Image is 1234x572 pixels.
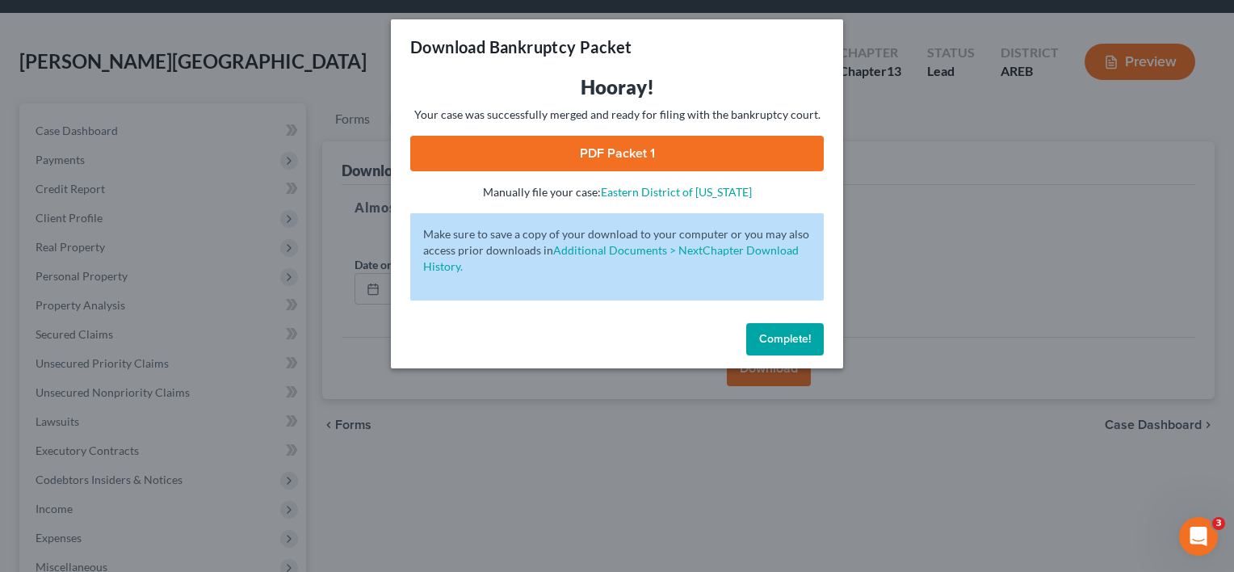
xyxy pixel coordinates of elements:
[410,74,824,100] h3: Hooray!
[1179,517,1218,556] iframe: Intercom live chat
[410,136,824,171] a: PDF Packet 1
[1212,517,1225,530] span: 3
[410,36,632,58] h3: Download Bankruptcy Packet
[601,185,752,199] a: Eastern District of [US_STATE]
[746,323,824,355] button: Complete!
[423,243,799,273] a: Additional Documents > NextChapter Download History.
[410,107,824,123] p: Your case was successfully merged and ready for filing with the bankruptcy court.
[410,184,824,200] p: Manually file your case:
[423,226,811,275] p: Make sure to save a copy of your download to your computer or you may also access prior downloads in
[759,332,811,346] span: Complete!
